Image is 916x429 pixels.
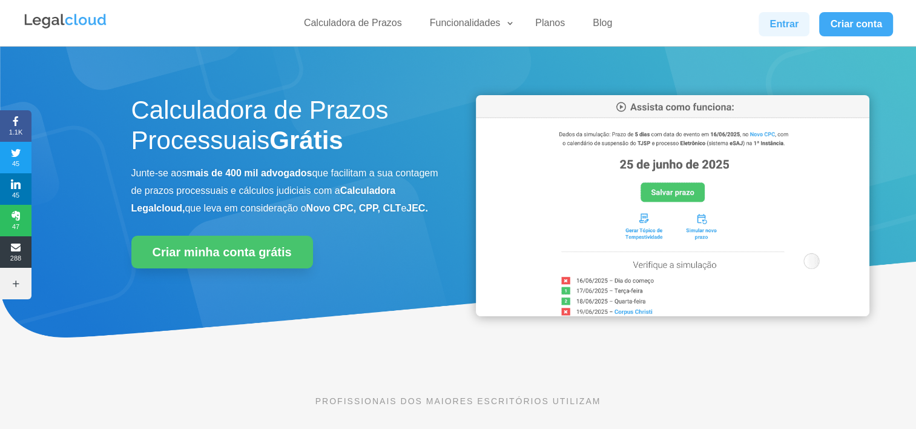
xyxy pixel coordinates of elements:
[476,308,869,318] a: Calculadora de Prazos Processuais da Legalcloud
[23,12,108,30] img: Legalcloud Logo
[297,17,409,35] a: Calculadora de Prazos
[131,236,313,268] a: Criar minha conta grátis
[423,17,515,35] a: Funcionalidades
[131,95,440,162] h1: Calculadora de Prazos Processuais
[186,168,312,178] b: mais de 400 mil advogados
[528,17,572,35] a: Planos
[23,22,108,32] a: Logo da Legalcloud
[759,12,809,36] a: Entrar
[306,203,401,213] b: Novo CPC, CPP, CLT
[476,95,869,316] img: Calculadora de Prazos Processuais da Legalcloud
[131,394,785,408] p: PROFISSIONAIS DOS MAIORES ESCRITÓRIOS UTILIZAM
[819,12,893,36] a: Criar conta
[269,126,343,155] strong: Grátis
[131,185,396,213] b: Calculadora Legalcloud,
[406,203,428,213] b: JEC.
[131,165,440,217] p: Junte-se aos que facilitam a sua contagem de prazos processuais e cálculos judiciais com a que le...
[585,17,619,35] a: Blog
